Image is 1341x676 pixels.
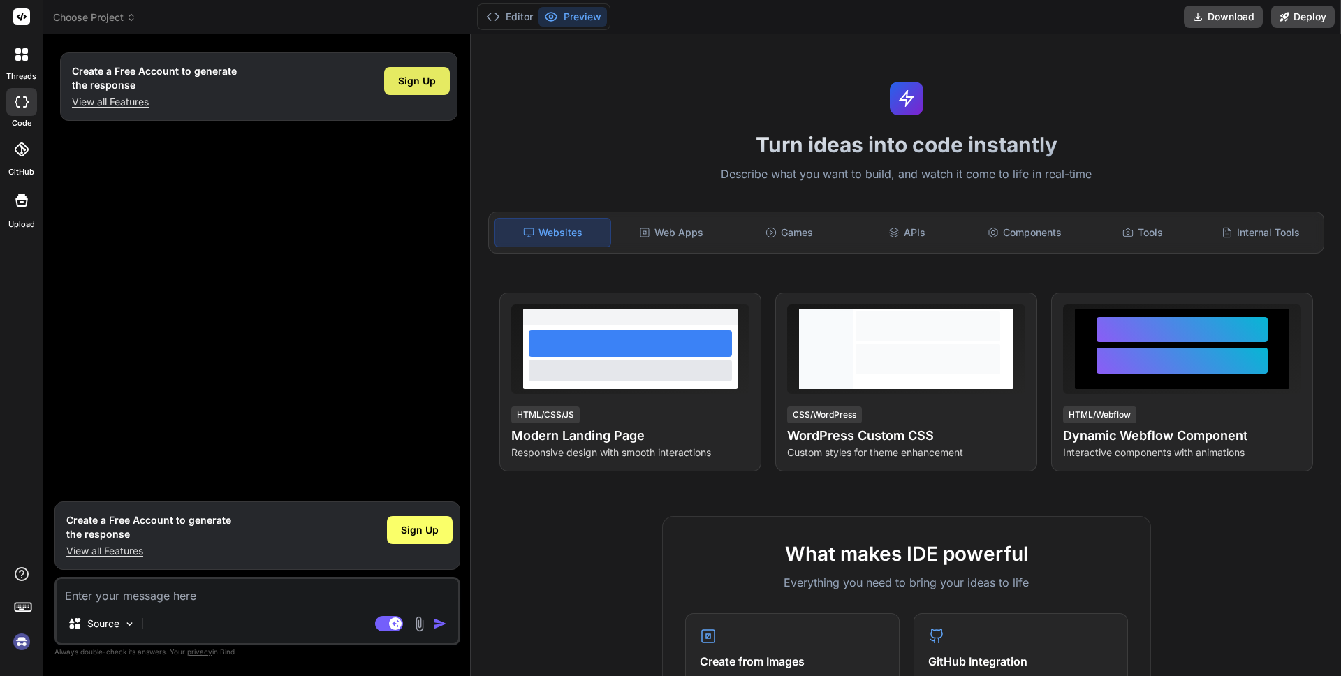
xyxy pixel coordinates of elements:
h4: GitHub Integration [928,653,1113,670]
label: GitHub [8,166,34,178]
p: Describe what you want to build, and watch it come to life in real-time [480,166,1333,184]
button: Download [1184,6,1263,28]
button: Editor [481,7,538,27]
p: Source [87,617,119,631]
span: Sign Up [401,523,439,537]
p: Interactive components with animations [1063,446,1301,460]
img: signin [10,630,34,654]
p: Responsive design with smooth interactions [511,446,749,460]
div: Web Apps [614,218,729,247]
button: Preview [538,7,607,27]
p: Always double-check its answers. Your in Bind [54,645,460,659]
p: View all Features [72,95,237,109]
span: Choose Project [53,10,136,24]
img: Pick Models [124,618,135,630]
p: Custom styles for theme enhancement [787,446,1025,460]
div: CSS/WordPress [787,406,862,423]
div: HTML/Webflow [1063,406,1136,423]
label: code [12,117,31,129]
img: attachment [411,616,427,632]
label: threads [6,71,36,82]
div: Tools [1085,218,1201,247]
h4: Create from Images [700,653,885,670]
h1: Turn ideas into code instantly [480,132,1333,157]
span: privacy [187,647,212,656]
div: Websites [494,218,611,247]
h4: WordPress Custom CSS [787,426,1025,446]
div: Components [967,218,1083,247]
p: Everything you need to bring your ideas to life [685,574,1128,591]
p: View all Features [66,544,231,558]
img: icon [433,617,447,631]
div: Games [732,218,847,247]
h1: Create a Free Account to generate the response [66,513,231,541]
h4: Modern Landing Page [511,426,749,446]
h4: Dynamic Webflow Component [1063,426,1301,446]
div: HTML/CSS/JS [511,406,580,423]
h1: Create a Free Account to generate the response [72,64,237,92]
label: Upload [8,219,35,230]
h2: What makes IDE powerful [685,539,1128,568]
div: APIs [849,218,965,247]
button: Deploy [1271,6,1335,28]
div: Internal Tools [1203,218,1318,247]
span: Sign Up [398,74,436,88]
